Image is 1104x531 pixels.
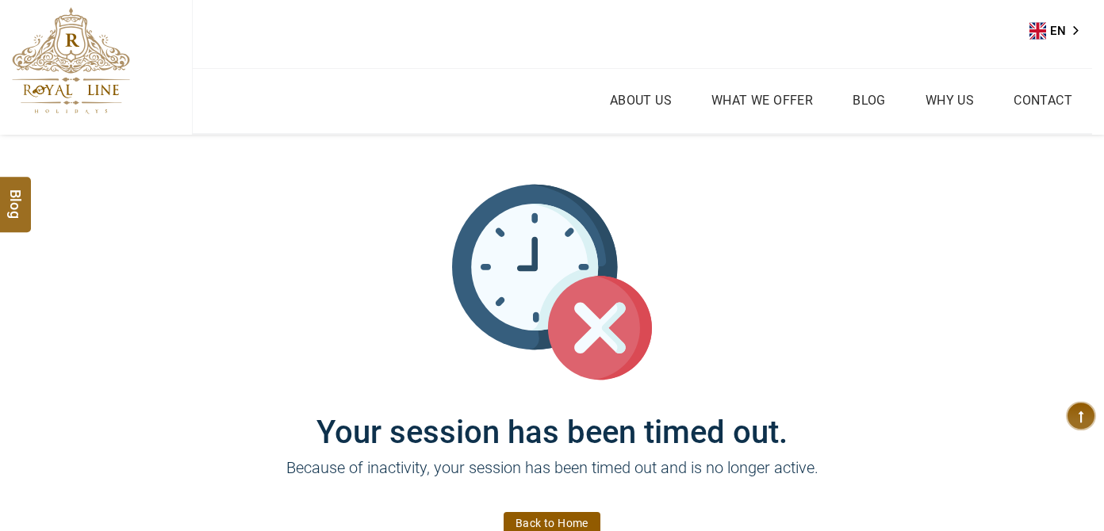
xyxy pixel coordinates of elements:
p: Because of inactivity, your session has been timed out and is no longer active. [76,456,1028,503]
div: Language [1029,19,1090,43]
a: Why Us [922,89,978,112]
img: The Royal Line Holidays [12,7,130,114]
img: session_time_out.svg [452,182,652,382]
span: Blog [6,189,26,203]
aside: Language selected: English [1029,19,1090,43]
a: What we Offer [707,89,817,112]
a: EN [1029,19,1090,43]
a: Blog [849,89,890,112]
h1: Your session has been timed out. [76,382,1028,451]
a: Contact [1010,89,1076,112]
a: About Us [606,89,676,112]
